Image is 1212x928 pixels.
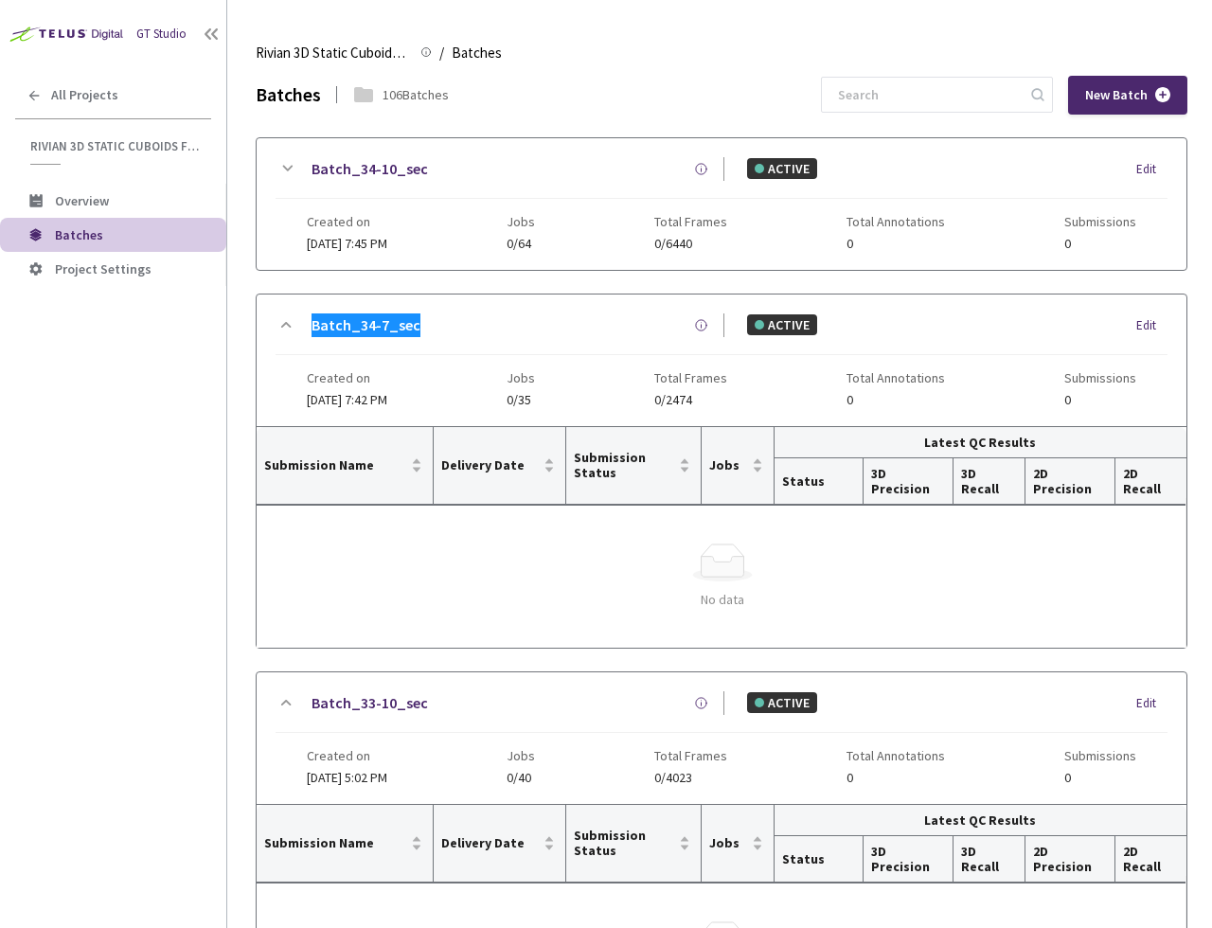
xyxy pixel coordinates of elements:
span: Delivery Date [441,457,541,473]
th: Latest QC Results [775,427,1186,458]
div: No data [272,589,1172,610]
span: 0/2474 [654,393,727,407]
th: 3D Precision [864,458,954,505]
span: Batches [55,226,103,243]
span: 0/64 [507,237,535,251]
span: Jobs [507,748,535,763]
th: Jobs [702,427,775,505]
th: Submission Status [566,427,702,505]
th: 2D Recall [1115,836,1186,883]
span: Created on [307,748,387,763]
th: 2D Precision [1025,458,1115,505]
span: 0/40 [507,771,535,785]
span: [DATE] 5:02 PM [307,769,387,786]
div: Edit [1136,160,1167,179]
span: Total Annotations [847,748,945,763]
span: Rivian 3D Static Cuboids fixed[2024-25] [256,42,409,64]
div: Batches [256,80,321,109]
span: Created on [307,370,387,385]
span: Total Frames [654,214,727,229]
div: GT Studio [136,25,187,44]
th: Status [775,836,864,883]
div: ACTIVE [747,314,817,335]
span: Submission Name [264,835,407,850]
span: Rivian 3D Static Cuboids fixed[2024-25] [30,138,200,154]
th: Delivery Date [434,805,567,883]
th: Submission Name [257,427,434,505]
div: 106 Batches [383,84,449,105]
div: Edit [1136,316,1167,335]
a: Batch_34-10_sec [312,157,428,181]
div: ACTIVE [747,692,817,713]
span: Delivery Date [441,835,541,850]
th: Submission Name [257,805,434,883]
span: Total Annotations [847,214,945,229]
span: 0/4023 [654,771,727,785]
div: ACTIVE [747,158,817,179]
span: Jobs [507,370,535,385]
div: Batch_33-10_secACTIVEEditCreated on[DATE] 5:02 PMJobs0/40Total Frames0/4023Total Annotations0Subm... [257,672,1186,804]
span: 0/35 [507,393,535,407]
span: 0 [847,771,945,785]
span: Submission Status [574,828,675,858]
span: All Projects [51,87,118,103]
span: Submissions [1064,214,1136,229]
span: Total Annotations [847,370,945,385]
span: [DATE] 7:42 PM [307,391,387,408]
span: New Batch [1085,87,1148,103]
span: 0 [847,237,945,251]
span: Submission Status [574,450,675,480]
div: Batch_34-10_secACTIVEEditCreated on[DATE] 7:45 PMJobs0/64Total Frames0/6440Total Annotations0Subm... [257,138,1186,270]
span: Total Frames [654,748,727,763]
span: 0 [1064,393,1136,407]
span: Submissions [1064,748,1136,763]
li: / [439,42,444,64]
span: Jobs [709,457,748,473]
th: Status [775,458,864,505]
span: 0 [1064,771,1136,785]
span: Jobs [709,835,748,850]
span: 0/6440 [654,237,727,251]
input: Search [827,78,1028,112]
th: 3D Recall [954,836,1025,883]
span: Submission Name [264,457,407,473]
th: Submission Status [566,805,702,883]
th: 3D Recall [954,458,1025,505]
th: 2D Precision [1025,836,1115,883]
th: 3D Precision [864,836,954,883]
span: 0 [1064,237,1136,251]
a: Batch_34-7_sec [312,313,420,337]
span: Batches [452,42,502,64]
a: Batch_33-10_sec [312,691,428,715]
th: 2D Recall [1115,458,1186,505]
div: Edit [1136,694,1167,713]
span: [DATE] 7:45 PM [307,235,387,252]
span: Total Frames [654,370,727,385]
span: Submissions [1064,370,1136,385]
th: Delivery Date [434,427,567,505]
span: Overview [55,192,109,209]
th: Latest QC Results [775,805,1186,836]
span: Jobs [507,214,535,229]
span: 0 [847,393,945,407]
span: Project Settings [55,260,151,277]
div: Batch_34-7_secACTIVEEditCreated on[DATE] 7:42 PMJobs0/35Total Frames0/2474Total Annotations0Submi... [257,294,1186,426]
span: Created on [307,214,387,229]
th: Jobs [702,805,775,883]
